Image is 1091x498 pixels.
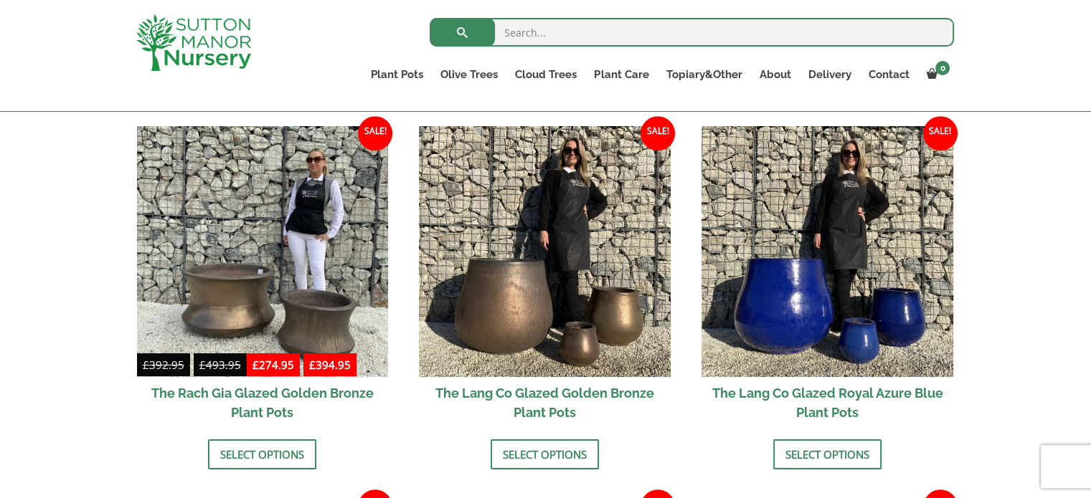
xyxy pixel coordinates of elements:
a: Topiary&Other [657,64,750,85]
bdi: 274.95 [252,358,294,372]
h2: The Lang Co Glazed Golden Bronze Plant Pots [419,377,671,428]
a: Cloud Trees [506,64,585,85]
bdi: 493.95 [199,358,241,372]
a: Contact [859,64,917,85]
a: Sale! £392.95-£493.95 £274.95-£394.95 The Rach Gia Glazed Golden Bronze Plant Pots [137,126,389,429]
a: 0 [917,64,954,85]
bdi: 392.95 [143,358,184,372]
a: Plant Care [585,64,657,85]
img: The Lang Co Glazed Royal Azure Blue Plant Pots [702,126,953,378]
a: Plant Pots [362,64,432,85]
h2: The Lang Co Glazed Royal Azure Blue Plant Pots [702,377,953,428]
span: 0 [935,61,950,75]
a: Select options for “The Lang Co Glazed Royal Azure Blue Plant Pots” [773,439,882,469]
span: £ [143,358,149,372]
a: Sale! The Lang Co Glazed Golden Bronze Plant Pots [419,126,671,429]
span: £ [199,358,206,372]
ins: - [247,356,356,377]
a: About [750,64,799,85]
span: £ [252,358,259,372]
img: The Rach Gia Glazed Golden Bronze Plant Pots [137,126,389,378]
input: Search... [430,18,954,47]
span: Sale! [923,116,958,150]
a: Select options for “The Lang Co Glazed Golden Bronze Plant Pots” [491,439,599,469]
a: Select options for “The Rach Gia Glazed Golden Bronze Plant Pots” [208,439,316,469]
span: £ [309,358,316,372]
h2: The Rach Gia Glazed Golden Bronze Plant Pots [137,377,389,428]
a: Delivery [799,64,859,85]
del: - [137,356,247,377]
a: Olive Trees [432,64,506,85]
img: The Lang Co Glazed Golden Bronze Plant Pots [419,126,671,378]
span: Sale! [641,116,675,150]
a: Sale! The Lang Co Glazed Royal Azure Blue Plant Pots [702,126,953,429]
img: logo [136,14,251,71]
span: Sale! [358,116,392,150]
bdi: 394.95 [309,358,351,372]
